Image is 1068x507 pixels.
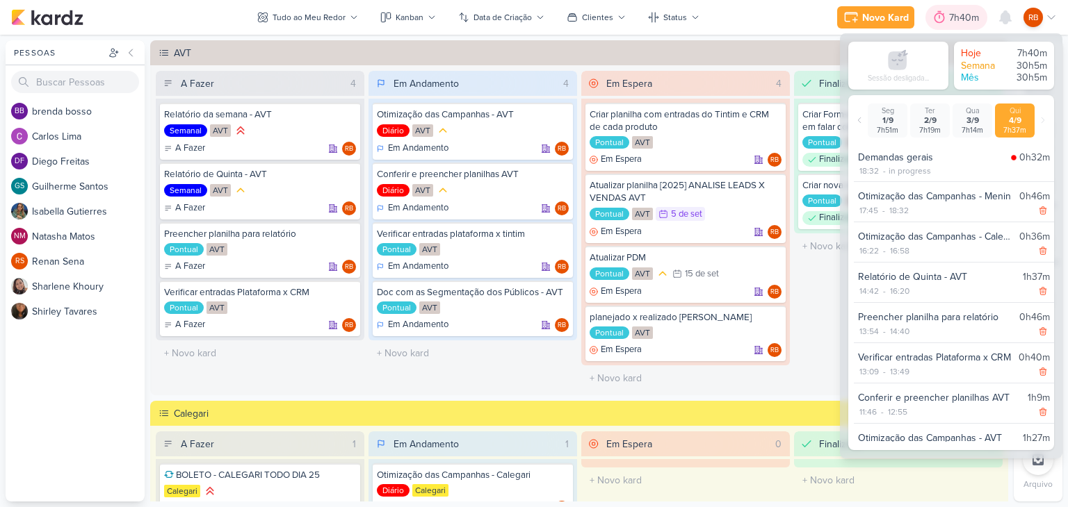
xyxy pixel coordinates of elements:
div: 13:09 [858,365,880,378]
p: A Fazer [175,201,205,215]
div: Diário [377,124,410,137]
div: AVT [412,124,433,137]
p: Em Andamento [388,260,448,274]
div: Rogerio Bispo [1023,8,1043,27]
div: 7h19m [913,126,947,135]
div: S h a r l e n e K h o u r y [32,279,145,294]
div: 16:22 [858,244,880,257]
div: Atualizar PDM [590,251,782,264]
div: Qua [955,106,989,115]
p: RB [770,347,779,354]
input: + Novo kard [159,343,362,363]
div: Seg [871,106,905,115]
div: 1/9 [871,115,905,126]
div: Em Andamento [377,318,448,332]
div: A Fazer [164,142,205,156]
div: Pontual [164,243,204,256]
div: Pontual [377,301,416,314]
div: - [880,325,889,338]
div: AVT [412,184,433,197]
div: AVT [207,301,227,314]
div: Pontual [590,326,629,339]
div: AVT [210,184,231,197]
div: A Fazer [164,260,205,274]
p: Em Andamento [388,318,448,332]
p: RB [345,206,353,213]
div: Mês [961,72,1003,84]
div: Rogerio Bispo [342,260,356,274]
div: 15 de set [685,269,719,279]
div: 16:58 [889,244,911,257]
div: Finalizado [819,76,862,91]
div: 0h32m [1019,150,1050,165]
div: - [880,244,889,257]
div: Em Espera [590,343,642,357]
div: Rogerio Bispo [555,318,569,332]
div: Demandas gerais [858,150,1005,165]
div: Pontual [377,243,416,256]
div: AVT [632,208,653,220]
div: Diego Freitas [11,153,28,169]
div: N a t a s h a M a t o s [32,229,145,244]
div: Ter [913,106,947,115]
div: AVT [419,301,440,314]
p: RB [770,157,779,164]
div: 4 [770,76,787,91]
div: Calegari [174,406,1004,421]
div: 17:45 [858,204,880,217]
div: A Fazer [164,318,205,332]
div: 11:46 [858,406,878,418]
div: Pontual [590,208,629,220]
div: 7h37m [998,126,1032,135]
input: + Novo kard [584,368,787,388]
div: Criar planilha com entradas do Tintim e CRM de cada produto [590,108,782,133]
div: 0h46m [1019,189,1050,203]
p: Finalizado [819,153,859,167]
div: Em Espera [590,225,642,239]
div: planejado x realizado Éden [590,311,782,324]
p: RB [1028,11,1039,24]
div: Preencher planilha para relatório [858,310,1014,324]
div: Rogerio Bispo [555,260,569,274]
div: 7h40m [949,10,983,25]
div: A Fazer [181,76,214,91]
p: DF [15,158,24,165]
div: Atualizar planilha [2025] ANALISE LEADS X VENDAS AVT [590,179,782,204]
img: Carlos Lima [11,128,28,144]
img: Sharlene Khoury [11,278,28,294]
div: Qui [998,106,1032,115]
p: RB [770,229,779,236]
p: RB [345,322,353,329]
div: in progress [889,165,931,177]
div: Em Andamento [394,76,459,91]
div: - [880,204,888,217]
p: A Fazer [175,142,205,156]
div: Pontual [802,194,842,207]
p: RB [770,289,779,296]
p: NM [14,233,26,240]
div: Otimização das Campanhas - AVT [377,108,569,121]
div: 0 [770,437,787,451]
div: Responsável: Rogerio Bispo [342,318,356,332]
div: Diário [377,184,410,197]
img: Shirley Tavares [11,303,28,319]
div: Rogerio Bispo [555,142,569,156]
div: Natasha Matos [11,228,28,244]
div: 0h36m [1019,229,1050,244]
div: 1h9m [1028,390,1050,405]
div: Semanal [164,124,207,137]
div: Finalizado [819,437,862,451]
div: BOLETO - CALEGARI TODO DIA 25 [164,469,356,481]
div: Em Andamento [377,142,448,156]
div: Renan Sena [11,253,28,269]
div: Responsável: Rogerio Bispo [555,318,569,332]
div: AVT [207,243,227,256]
div: 14:40 [889,325,911,338]
div: Relatório da semana - AVT [164,108,356,121]
div: - [880,285,889,297]
div: Verificar entradas plataforma x tintim [377,228,569,240]
div: AVT [632,136,653,149]
input: + Novo kard [797,236,1000,256]
div: Prioridade Média [656,267,670,281]
div: Relatório de Quinta - AVT [858,269,1017,284]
